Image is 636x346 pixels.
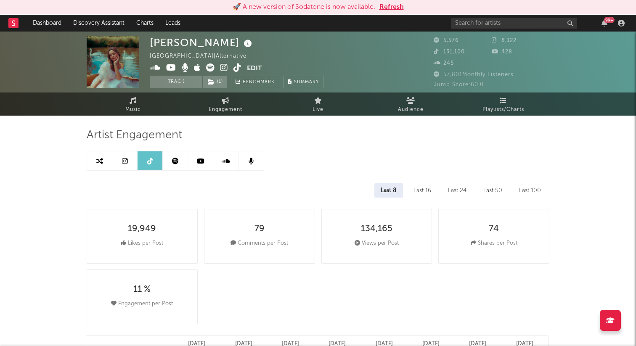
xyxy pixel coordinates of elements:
[231,76,279,88] a: Benchmark
[150,51,256,61] div: [GEOGRAPHIC_DATA] | Alternative
[379,2,404,12] button: Refresh
[434,72,514,77] span: 57,801 Monthly Listeners
[150,76,202,88] button: Track
[67,15,130,32] a: Discovery Assistant
[407,183,437,198] div: Last 16
[492,38,517,43] span: 8,122
[203,76,227,88] button: (1)
[294,80,319,85] span: Summary
[111,299,173,309] div: Engagement per Post
[254,224,265,234] div: 79
[150,36,254,50] div: [PERSON_NAME]
[231,238,288,248] div: Comments per Post
[442,183,473,198] div: Last 24
[374,183,403,198] div: Last 8
[471,238,517,248] div: Shares per Post
[482,105,524,115] span: Playlists/Charts
[27,15,67,32] a: Dashboard
[133,285,151,295] div: 11 %
[602,20,607,26] button: 99+
[121,238,163,248] div: Likes per Post
[179,92,272,116] a: Engagement
[355,238,399,248] div: Views per Post
[159,15,186,32] a: Leads
[130,15,159,32] a: Charts
[513,183,547,198] div: Last 100
[398,105,424,115] span: Audience
[434,49,465,55] span: 131,100
[284,76,323,88] button: Summary
[477,183,509,198] div: Last 50
[87,92,179,116] a: Music
[457,92,549,116] a: Playlists/Charts
[125,105,141,115] span: Music
[202,76,227,88] span: ( 1 )
[243,77,275,87] span: Benchmark
[272,92,364,116] a: Live
[492,49,512,55] span: 428
[87,130,182,140] span: Artist Engagement
[313,105,323,115] span: Live
[128,224,156,234] div: 19,949
[364,92,457,116] a: Audience
[247,63,262,74] button: Edit
[604,17,615,23] div: 99 +
[434,38,459,43] span: 5,576
[489,224,499,234] div: 74
[434,82,484,87] span: Jump Score: 60.0
[451,18,577,29] input: Search for artists
[434,61,454,66] span: 245
[209,105,242,115] span: Engagement
[233,2,375,12] div: 🚀 A new version of Sodatone is now available.
[361,224,392,234] div: 134,165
